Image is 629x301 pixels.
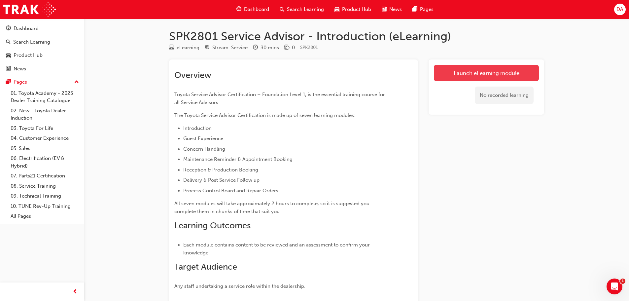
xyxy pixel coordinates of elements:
[177,44,199,52] div: eLearning
[74,78,79,87] span: up-icon
[300,45,318,50] span: Learning resource code
[14,25,39,32] div: Dashboard
[253,44,279,52] div: Duration
[284,45,289,51] span: money-icon
[183,242,371,256] span: Each module contains content to be reviewed and an assessment to confirm your knowledge.
[205,44,248,52] div: Stream
[8,171,82,181] a: 07. Parts21 Certification
[8,88,82,106] a: 01. Toyota Academy - 2025 Dealer Training Catalogue
[8,191,82,201] a: 09. Technical Training
[412,5,417,14] span: pages-icon
[14,52,43,59] div: Product Hub
[407,3,439,16] a: pages-iconPages
[389,6,402,13] span: News
[174,220,251,231] span: Learning Outcomes
[382,5,387,14] span: news-icon
[614,4,626,15] button: DA
[420,6,434,13] span: Pages
[169,29,544,44] h1: SPK2801 Service Advisor - Introduction (eLearning)
[3,63,82,75] a: News
[3,36,82,48] a: Search Learning
[183,125,212,131] span: Introduction
[6,79,11,85] span: pages-icon
[174,112,355,118] span: The Toyota Service Advisor Certification is made up of seven learning modules:
[620,279,625,284] span: 1
[183,146,225,152] span: Concern Handling
[8,201,82,211] a: 10. TUNE Rev-Up Training
[169,45,174,51] span: learningResourceType_ELEARNING-icon
[434,65,539,81] a: Launch eLearning module
[244,6,269,13] span: Dashboard
[280,5,284,14] span: search-icon
[174,70,211,80] span: Overview
[284,44,295,52] div: Price
[13,38,50,46] div: Search Learning
[236,5,241,14] span: guage-icon
[287,6,324,13] span: Search Learning
[8,181,82,191] a: 08. Service Training
[174,201,371,214] span: All seven modules will take approximately 2 hours to complete, so it is suggested you complete th...
[205,45,210,51] span: target-icon
[169,44,199,52] div: Type
[342,6,371,13] span: Product Hub
[183,135,223,141] span: Guest Experience
[3,49,82,61] a: Product Hub
[73,288,78,296] span: prev-icon
[183,177,260,183] span: Delivery & Post Service Follow up
[475,87,534,104] div: No recorded learning
[607,279,622,294] iframe: Intercom live chat
[183,188,278,194] span: Process Control Board and Repair Orders
[6,53,11,58] span: car-icon
[183,167,258,173] span: Reception & Production Booking
[8,133,82,143] a: 04. Customer Experience
[334,5,339,14] span: car-icon
[261,44,279,52] div: 30 mins
[8,143,82,154] a: 05. Sales
[14,78,27,86] div: Pages
[8,153,82,171] a: 06. Electrification (EV & Hybrid)
[3,76,82,88] button: Pages
[376,3,407,16] a: news-iconNews
[183,156,293,162] span: Maintenance Reminder & Appointment Booking
[3,21,82,76] button: DashboardSearch LearningProduct HubNews
[616,6,623,13] span: DA
[329,3,376,16] a: car-iconProduct Hub
[6,26,11,32] span: guage-icon
[274,3,329,16] a: search-iconSearch Learning
[8,123,82,133] a: 03. Toyota For Life
[253,45,258,51] span: clock-icon
[8,106,82,123] a: 02. New - Toyota Dealer Induction
[3,22,82,35] a: Dashboard
[174,262,237,272] span: Target Audience
[8,211,82,221] a: All Pages
[6,39,11,45] span: search-icon
[174,283,305,289] span: Any staff undertaking a service role within the dealership.
[231,3,274,16] a: guage-iconDashboard
[292,44,295,52] div: 0
[3,2,56,17] img: Trak
[14,65,26,73] div: News
[6,66,11,72] span: news-icon
[174,92,386,105] span: Toyota Service Advisor Certification – Foundation Level 1, is the essential training course for a...
[212,44,248,52] div: Stream: Service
